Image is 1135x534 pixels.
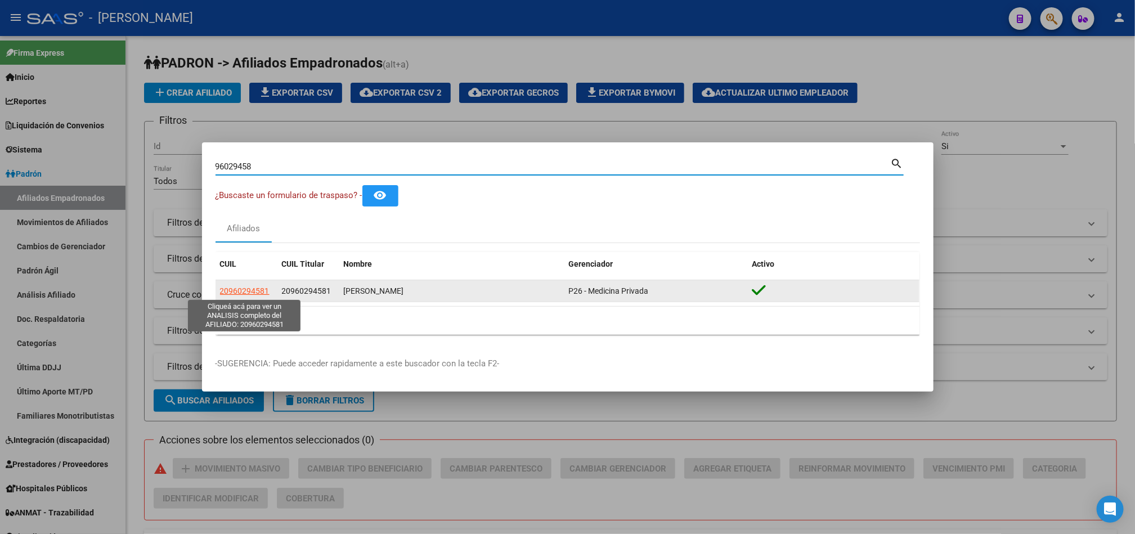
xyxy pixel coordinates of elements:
[282,286,331,295] span: 20960294581
[374,189,387,202] mat-icon: remove_red_eye
[339,252,564,276] datatable-header-cell: Nombre
[344,259,373,268] span: Nombre
[282,259,325,268] span: CUIL Titular
[891,156,904,169] mat-icon: search
[344,285,560,298] div: [PERSON_NAME]
[752,259,774,268] span: Activo
[747,252,919,276] datatable-header-cell: Activo
[216,252,277,276] datatable-header-cell: CUIL
[227,222,260,235] div: Afiliados
[220,286,270,295] span: 20960294581
[216,307,920,335] div: 1 total
[564,252,748,276] datatable-header-cell: Gerenciador
[277,252,339,276] datatable-header-cell: CUIL Titular
[216,190,362,200] span: ¿Buscaste un formulario de traspaso? -
[569,259,613,268] span: Gerenciador
[1097,496,1124,523] div: Open Intercom Messenger
[569,286,649,295] span: P26 - Medicina Privada
[220,259,237,268] span: CUIL
[216,357,920,370] p: -SUGERENCIA: Puede acceder rapidamente a este buscador con la tecla F2-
